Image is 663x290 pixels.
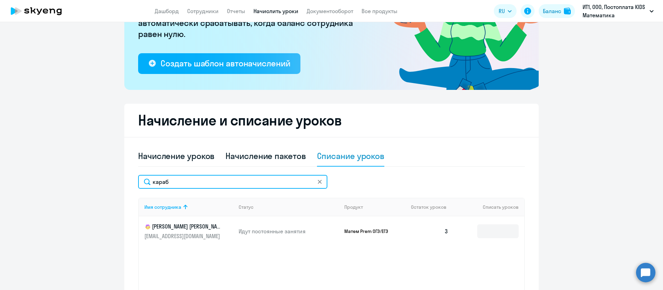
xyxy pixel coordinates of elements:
div: Остаток уроков [411,204,454,210]
div: Баланс [543,7,561,15]
a: child[PERSON_NAME] [PERSON_NAME][EMAIL_ADDRESS][DOMAIN_NAME] [144,223,233,240]
div: Статус [239,204,253,210]
a: Дашборд [155,8,179,15]
span: Остаток уроков [411,204,446,210]
a: Документооборот [307,8,353,15]
img: child [144,223,151,230]
div: Имя сотрудника [144,204,181,210]
h2: Начисление и списание уроков [138,112,525,129]
a: Отчеты [227,8,245,15]
input: Поиск по имени, email, продукту или статусу [138,175,327,189]
button: Балансbalance [539,4,575,18]
div: Продукт [344,204,406,210]
button: RU [494,4,517,18]
div: Начисление пакетов [225,150,306,161]
div: Списание уроков [317,150,385,161]
div: Начисление уроков [138,150,214,161]
p: Идут постоянные занятия [239,227,339,235]
button: Создать шаблон автоначислений [138,53,300,74]
div: Имя сотрудника [144,204,233,210]
a: Сотрудники [187,8,219,15]
div: Создать шаблон автоначислений [161,58,290,69]
p: Матем Prem ОГЭ/ЕГЭ [344,228,396,234]
a: Все продукты [362,8,397,15]
img: balance [564,8,571,15]
a: Начислить уроки [253,8,298,15]
p: [PERSON_NAME] [PERSON_NAME] [144,223,222,231]
p: [EMAIL_ADDRESS][DOMAIN_NAME] [144,232,222,240]
button: ИТ1, ООО, Постоплата KIDS Математика [579,3,657,19]
p: ИТ1, ООО, Постоплата KIDS Математика [583,3,647,19]
div: Продукт [344,204,363,210]
th: Списать уроков [454,198,524,216]
div: Статус [239,204,339,210]
td: 3 [405,216,454,246]
span: RU [499,7,505,15]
